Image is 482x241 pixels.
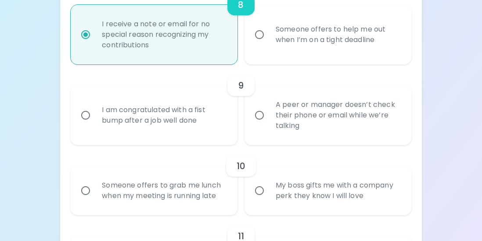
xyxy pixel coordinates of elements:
[71,64,411,145] div: choice-group-check
[269,170,406,212] div: My boss gifts me with a company perk they know I will love
[95,170,233,212] div: Someone offers to grab me lunch when my meeting is running late
[95,94,233,136] div: I am congratulated with a fist bump after a job well done
[269,14,406,56] div: Someone offers to help me out when I’m on a tight deadline
[238,78,244,92] h6: 9
[237,159,245,173] h6: 10
[269,89,406,142] div: A peer or manager doesn’t check their phone or email while we’re talking
[71,145,411,215] div: choice-group-check
[95,8,233,61] div: I receive a note or email for no special reason recognizing my contributions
